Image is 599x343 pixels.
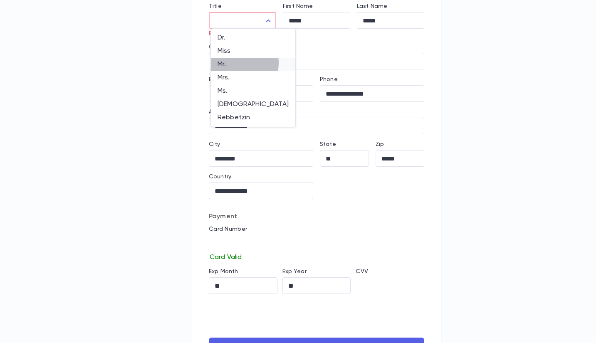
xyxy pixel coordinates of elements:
[218,60,289,69] span: Mr.
[218,47,289,55] span: Miss
[218,74,289,82] span: Mrs.
[218,100,289,109] span: [DEMOGRAPHIC_DATA]
[218,114,289,122] span: Rebbetzin
[218,34,289,42] span: Dr.
[218,87,289,95] span: Ms.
